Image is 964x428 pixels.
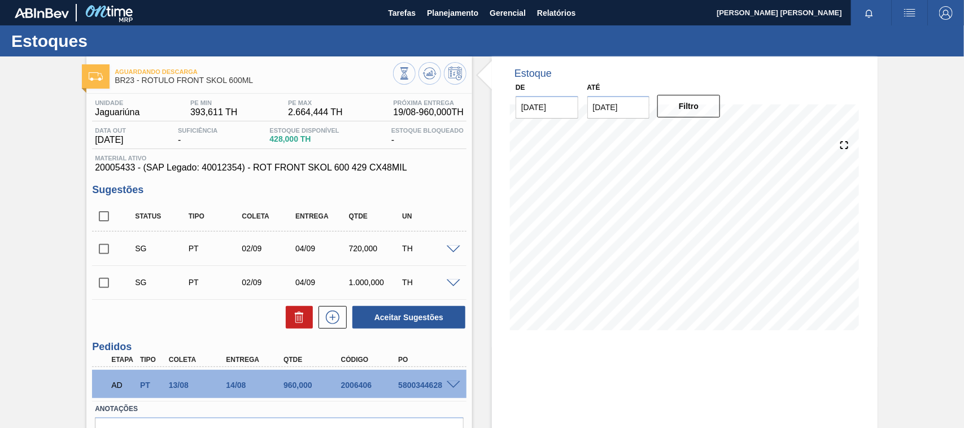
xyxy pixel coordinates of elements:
span: Relatórios [537,6,575,20]
div: Coleta [166,356,230,364]
div: Coleta [239,212,298,220]
h3: Pedidos [92,341,466,353]
div: 04/09/2025 [293,244,351,253]
div: Qtde [346,212,405,220]
span: Estoque Disponível [269,127,339,134]
div: - [389,127,466,145]
span: Unidade [95,99,139,106]
span: 2.664,444 TH [288,107,343,117]
div: 02/09/2025 [239,244,298,253]
button: Visão Geral dos Estoques [393,62,416,85]
input: dd/mm/yyyy [587,96,650,119]
div: 13/08/2025 [166,381,230,390]
div: UN [399,212,458,220]
span: PE MIN [190,99,237,106]
img: Ícone [89,72,103,81]
div: Entrega [223,356,287,364]
button: Atualizar Gráfico [418,62,441,85]
button: Programar Estoque [444,62,466,85]
label: De [516,84,525,91]
div: Entrega [293,212,351,220]
span: 428,000 TH [269,135,339,143]
img: userActions [903,6,917,20]
div: TH [399,278,458,287]
div: Etapa [108,356,138,364]
span: Jaguariúna [95,107,139,117]
div: Pedido de Transferência [186,244,245,253]
span: Data out [95,127,126,134]
div: Tipo [186,212,245,220]
div: 5800344628 [395,381,459,390]
div: TH [399,244,458,253]
div: 14/08/2025 [223,381,287,390]
span: Material ativo [95,155,464,161]
div: Sugestão Criada [132,278,191,287]
span: PE MAX [288,99,343,106]
p: AD [111,381,135,390]
div: 04/09/2025 [293,278,351,287]
div: Tipo [137,356,167,364]
span: Próxima Entrega [393,99,464,106]
div: Pedido de Transferência [186,278,245,287]
span: BR23 - RÓTULO FRONT SKOL 600ML [115,76,393,85]
div: Estoque [514,68,552,80]
div: Aguardando Descarga [108,373,138,398]
div: Pedido de Transferência [137,381,167,390]
img: TNhmsLtSVTkK8tSr43FrP2fwEKptu5GPRR3wAAAABJRU5ErkJggg== [15,8,69,18]
span: 393,611 TH [190,107,237,117]
div: Nova sugestão [313,306,347,329]
div: - [175,127,220,145]
span: Planejamento [427,6,478,20]
label: Anotações [95,401,464,417]
div: PO [395,356,459,364]
span: [DATE] [95,135,126,145]
div: 1.000,000 [346,278,405,287]
span: Suficiência [178,127,217,134]
div: 960,000 [281,381,344,390]
span: Tarefas [388,6,416,20]
button: Notificações [851,5,887,21]
div: Qtde [281,356,344,364]
div: Código [338,356,402,364]
span: Gerencial [490,6,526,20]
div: 720,000 [346,244,405,253]
label: Até [587,84,600,91]
div: Aceitar Sugestões [347,305,466,330]
span: 19/08 - 960,000 TH [393,107,464,117]
div: Status [132,212,191,220]
span: 20005433 - (SAP Legado: 40012354) - ROT FRONT SKOL 600 429 CX48MIL [95,163,464,173]
img: Logout [939,6,953,20]
div: Excluir Sugestões [280,306,313,329]
input: dd/mm/yyyy [516,96,578,119]
span: Aguardando Descarga [115,68,393,75]
h3: Sugestões [92,184,466,196]
button: Aceitar Sugestões [352,306,465,329]
h1: Estoques [11,34,212,47]
button: Filtro [657,95,720,117]
div: 02/09/2025 [239,278,298,287]
span: Estoque Bloqueado [391,127,464,134]
div: Sugestão Criada [132,244,191,253]
div: 2006406 [338,381,402,390]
